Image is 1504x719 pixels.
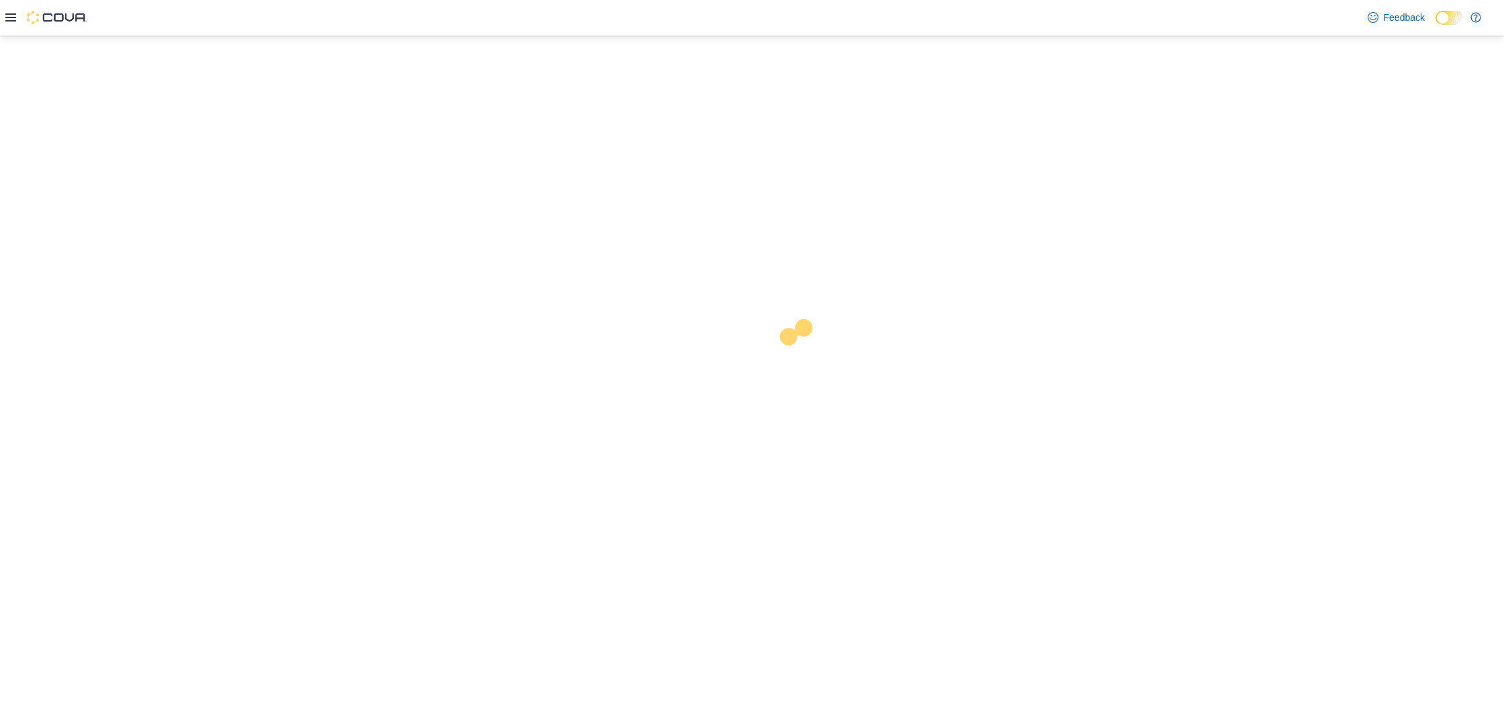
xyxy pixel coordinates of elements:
[27,11,87,24] img: Cova
[1436,11,1464,25] input: Dark Mode
[752,309,853,410] img: cova-loader
[1384,11,1425,24] span: Feedback
[1362,4,1430,31] a: Feedback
